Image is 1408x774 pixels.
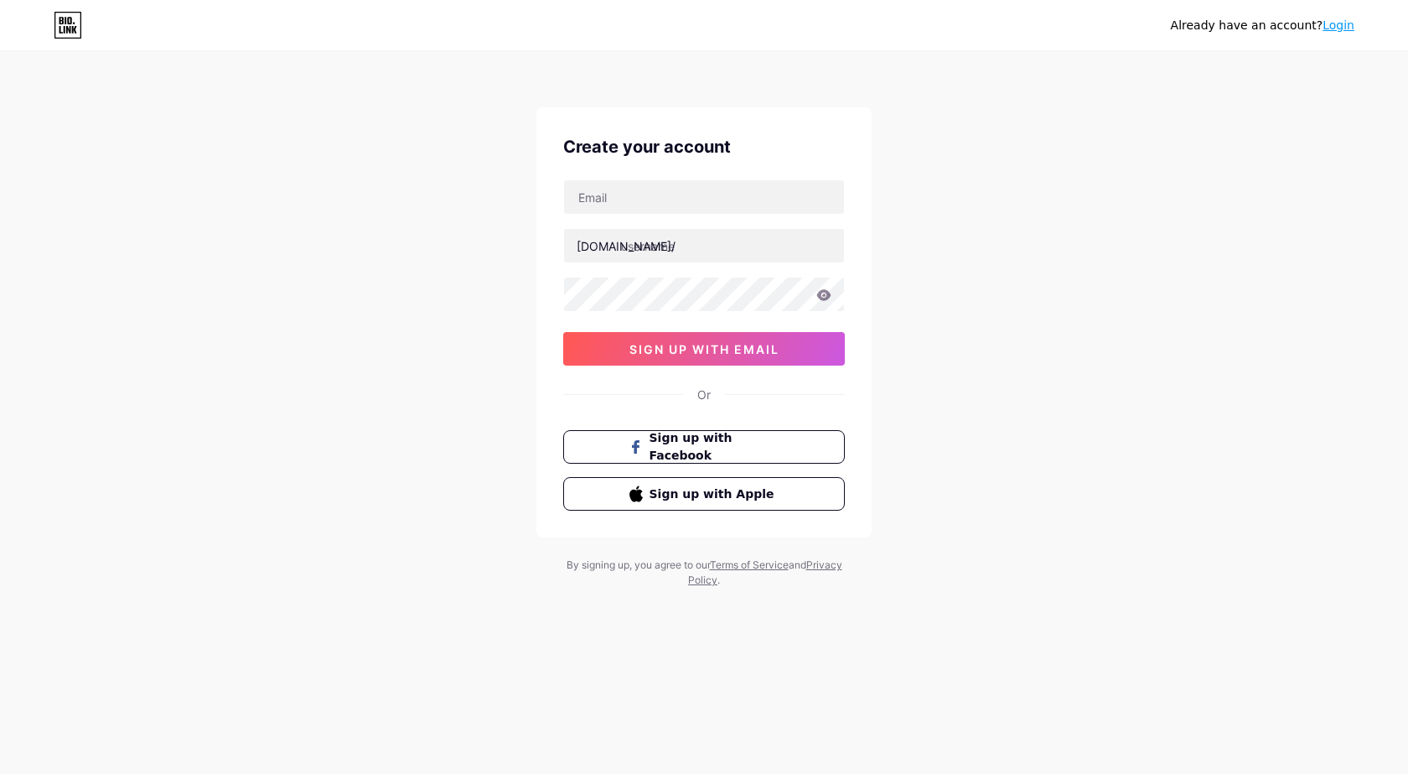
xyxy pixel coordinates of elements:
div: By signing up, you agree to our and . [562,558,846,588]
div: Or [697,386,711,403]
div: Create your account [563,134,845,159]
input: Email [564,180,844,214]
a: Login [1323,18,1354,32]
a: Terms of Service [710,558,789,571]
input: username [564,229,844,262]
button: Sign up with Apple [563,477,845,511]
div: [DOMAIN_NAME]/ [577,237,676,255]
div: Already have an account? [1171,17,1354,34]
button: sign up with email [563,332,845,366]
span: Sign up with Apple [650,486,779,503]
button: Sign up with Facebook [563,430,845,464]
span: sign up with email [629,342,779,356]
span: Sign up with Facebook [650,429,779,465]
